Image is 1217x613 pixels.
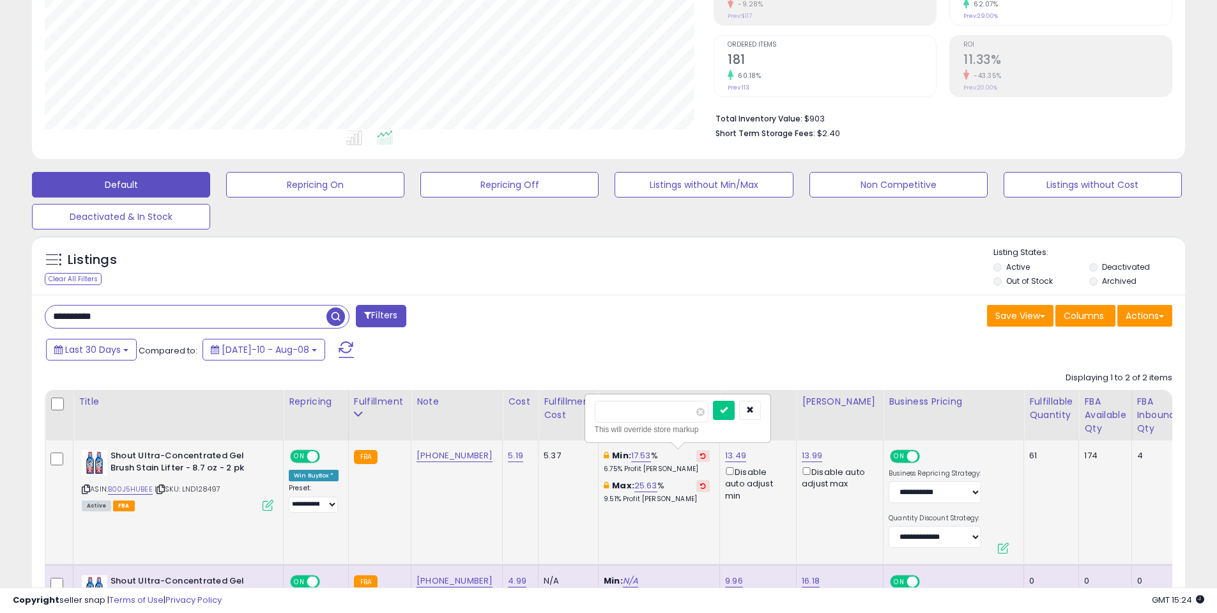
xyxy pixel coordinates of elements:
b: Min: [604,575,623,587]
div: % [604,450,710,474]
span: ON [291,451,307,462]
span: ON [891,451,907,462]
span: FBA [113,500,135,511]
li: $903 [716,110,1163,125]
span: $2.40 [817,127,840,139]
div: 4 [1137,450,1171,462]
span: | SKU: LND128497 [155,484,221,494]
a: 4.99 [508,575,526,587]
button: Non Competitive [809,172,988,198]
p: 6.75% Profit [PERSON_NAME] [604,465,710,474]
h2: 181 [728,52,936,70]
div: 61 [1029,450,1069,462]
label: Quantity Discount Strategy: [889,514,981,523]
div: seller snap | | [13,594,222,607]
b: Total Inventory Value: [716,113,802,124]
div: This will override store markup [595,423,761,436]
a: N/A [623,575,638,587]
span: Last 30 Days [65,343,121,356]
span: Compared to: [139,345,197,357]
div: Cost [508,395,533,408]
b: Min: [612,449,631,462]
label: Out of Stock [1006,275,1053,286]
p: Listing States: [993,247,1185,259]
a: 17.53 [631,449,651,462]
div: FBA inbound Qty [1137,395,1175,435]
button: Deactivated & In Stock [32,204,210,229]
span: OFF [318,451,339,462]
div: Disable auto adjust min [725,465,786,502]
div: ASIN: [82,450,273,509]
button: Listings without Cost [1004,172,1182,198]
span: Ordered Items [728,42,936,49]
span: All listings currently available for purchase on Amazon [82,500,111,511]
button: Filters [356,305,406,327]
div: Repricing [289,395,343,408]
span: Columns [1064,309,1104,322]
div: Fulfillment Cost [544,395,593,422]
small: 60.18% [733,71,761,81]
span: ROI [963,42,1172,49]
small: Prev: 113 [728,84,749,91]
button: Actions [1117,305,1172,327]
button: Repricing On [226,172,404,198]
button: Default [32,172,210,198]
a: 13.99 [802,449,822,462]
label: Deactivated [1102,261,1150,272]
a: 5.19 [508,449,523,462]
small: Prev: $117 [728,12,752,20]
b: Short Term Storage Fees: [716,128,815,139]
div: [PERSON_NAME] [802,395,878,408]
div: Win BuyBox * [289,470,339,481]
a: B00J5HUBEE [108,484,153,495]
th: The percentage added to the cost of goods (COGS) that forms the calculator for Min & Max prices. [599,390,720,440]
small: Prev: 29.00% [963,12,998,20]
div: Fulfillable Quantity [1029,395,1073,422]
button: Listings without Min/Max [615,172,793,198]
div: % [604,480,710,504]
div: 174 [1084,450,1121,462]
button: Save View [987,305,1053,327]
div: Preset: [289,484,339,513]
div: Displaying 1 to 2 of 2 items [1066,372,1172,384]
div: Fulfillment [354,395,406,408]
button: Columns [1055,305,1115,327]
small: Prev: 20.00% [963,84,997,91]
span: [DATE]-10 - Aug-08 [222,343,309,356]
b: Shout Ultra-Concentrated Gel Brush Stain Lifter - 8.7 oz - 2 pk [111,450,266,477]
div: FBA Available Qty [1084,395,1126,435]
img: 41cucdai5eL._SL40_.jpg [82,450,107,476]
button: [DATE]-10 - Aug-08 [203,339,325,361]
div: Note [417,395,497,408]
b: Max: [612,479,634,492]
div: Disable auto adjust max [802,465,873,490]
small: FBA [354,450,378,464]
a: Terms of Use [109,594,164,606]
span: 2025-09-9 15:24 GMT [1152,594,1204,606]
a: Privacy Policy [165,594,222,606]
div: Min Price [725,395,791,408]
a: [PHONE_NUMBER] [417,575,493,587]
p: 9.51% Profit [PERSON_NAME] [604,495,710,504]
label: Active [1006,261,1030,272]
a: 25.63 [634,479,657,492]
div: Title [79,395,278,408]
a: 9.96 [725,575,743,587]
button: Last 30 Days [46,339,137,361]
a: [PHONE_NUMBER] [417,449,493,462]
button: Repricing Off [420,172,599,198]
a: 16.18 [802,575,820,587]
small: -43.35% [969,71,1002,81]
strong: Copyright [13,594,59,606]
div: Clear All Filters [45,273,102,285]
h5: Listings [68,251,117,269]
label: Archived [1102,275,1137,286]
h2: 11.33% [963,52,1172,70]
div: 5.37 [544,450,588,462]
span: OFF [918,451,938,462]
a: 13.49 [725,449,746,462]
label: Business Repricing Strategy: [889,469,981,478]
div: Business Pricing [889,395,1018,408]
